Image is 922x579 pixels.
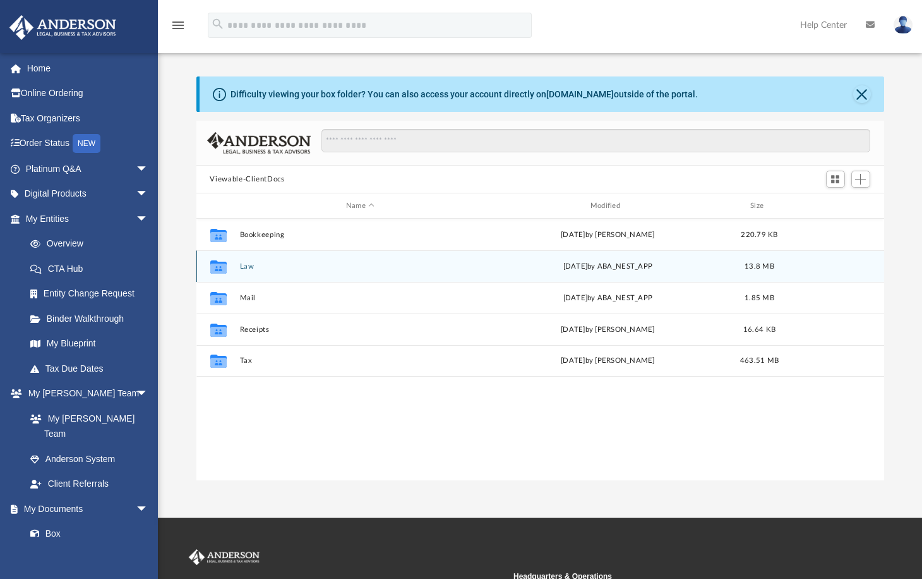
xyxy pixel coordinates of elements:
[743,326,775,333] span: 16.64 KB
[239,294,481,302] button: Mail
[18,472,161,497] a: Client Referrals
[136,496,161,522] span: arrow_drop_down
[18,521,155,547] a: Box
[73,134,100,153] div: NEW
[186,549,262,566] img: Anderson Advisors Platinum Portal
[136,381,161,407] span: arrow_drop_down
[18,231,167,257] a: Overview
[487,293,729,304] div: [DATE] by ABA_NEST_APP
[239,231,481,239] button: Bookkeeping
[321,129,870,153] input: Search files and folders
[9,131,167,157] a: Order StatusNEW
[18,281,167,307] a: Entity Change Request
[734,200,784,212] div: Size
[18,446,161,472] a: Anderson System
[9,381,161,406] a: My [PERSON_NAME] Teamarrow_drop_down
[9,106,167,131] a: Tax Organizers
[9,496,161,521] a: My Documentsarrow_drop_down
[136,206,161,232] span: arrow_drop_down
[239,200,481,212] div: Name
[171,18,186,33] i: menu
[853,85,871,103] button: Close
[9,56,167,81] a: Home
[18,356,167,381] a: Tax Due Dates
[239,357,481,365] button: Tax
[239,262,481,271] button: Law
[239,326,481,334] button: Receipts
[487,261,729,272] div: [DATE] by ABA_NEST_APP
[9,156,167,181] a: Platinum Q&Aarrow_drop_down
[826,171,845,188] button: Switch to Grid View
[136,181,161,207] span: arrow_drop_down
[171,24,186,33] a: menu
[196,219,884,481] div: grid
[18,306,167,331] a: Binder Walkthrough
[790,200,878,212] div: id
[851,171,870,188] button: Add
[230,88,698,101] div: Difficulty viewing your box folder? You can also access your account directly on outside of the p...
[18,331,161,357] a: My Blueprint
[211,17,225,31] i: search
[745,263,774,270] span: 13.8 MB
[487,324,729,336] div: [DATE] by [PERSON_NAME]
[487,229,729,241] div: [DATE] by [PERSON_NAME]
[739,357,778,364] span: 463.51 MB
[9,81,167,106] a: Online Ordering
[6,15,120,40] img: Anderson Advisors Platinum Portal
[210,174,284,185] button: Viewable-ClientDocs
[486,200,728,212] div: Modified
[9,206,167,231] a: My Entitiesarrow_drop_down
[741,231,777,238] span: 220.79 KB
[201,200,233,212] div: id
[546,89,614,99] a: [DOMAIN_NAME]
[487,355,729,367] div: [DATE] by [PERSON_NAME]
[745,295,774,302] span: 1.85 MB
[18,406,155,446] a: My [PERSON_NAME] Team
[136,156,161,182] span: arrow_drop_down
[18,256,167,281] a: CTA Hub
[9,181,167,207] a: Digital Productsarrow_drop_down
[894,16,913,34] img: User Pic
